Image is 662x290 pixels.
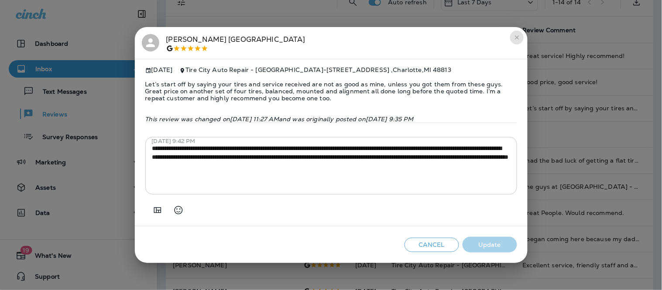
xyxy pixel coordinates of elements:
button: Add in a premade template [149,201,166,219]
p: This review was changed on [DATE] 11:27 AM [145,116,517,123]
button: close [510,31,524,44]
span: [DATE] [145,66,173,74]
button: Cancel [405,238,459,252]
span: and was originally posted on [DATE] 9:35 PM [279,115,413,123]
span: Tire City Auto Repair - [GEOGRAPHIC_DATA] - [STREET_ADDRESS] , Charlotte , MI 48813 [185,66,451,74]
div: [PERSON_NAME] [GEOGRAPHIC_DATA] [166,34,305,52]
span: Let’s start off by saying your tires and service received are not as good as mine, unless you got... [145,74,517,109]
button: Select an emoji [170,201,187,219]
